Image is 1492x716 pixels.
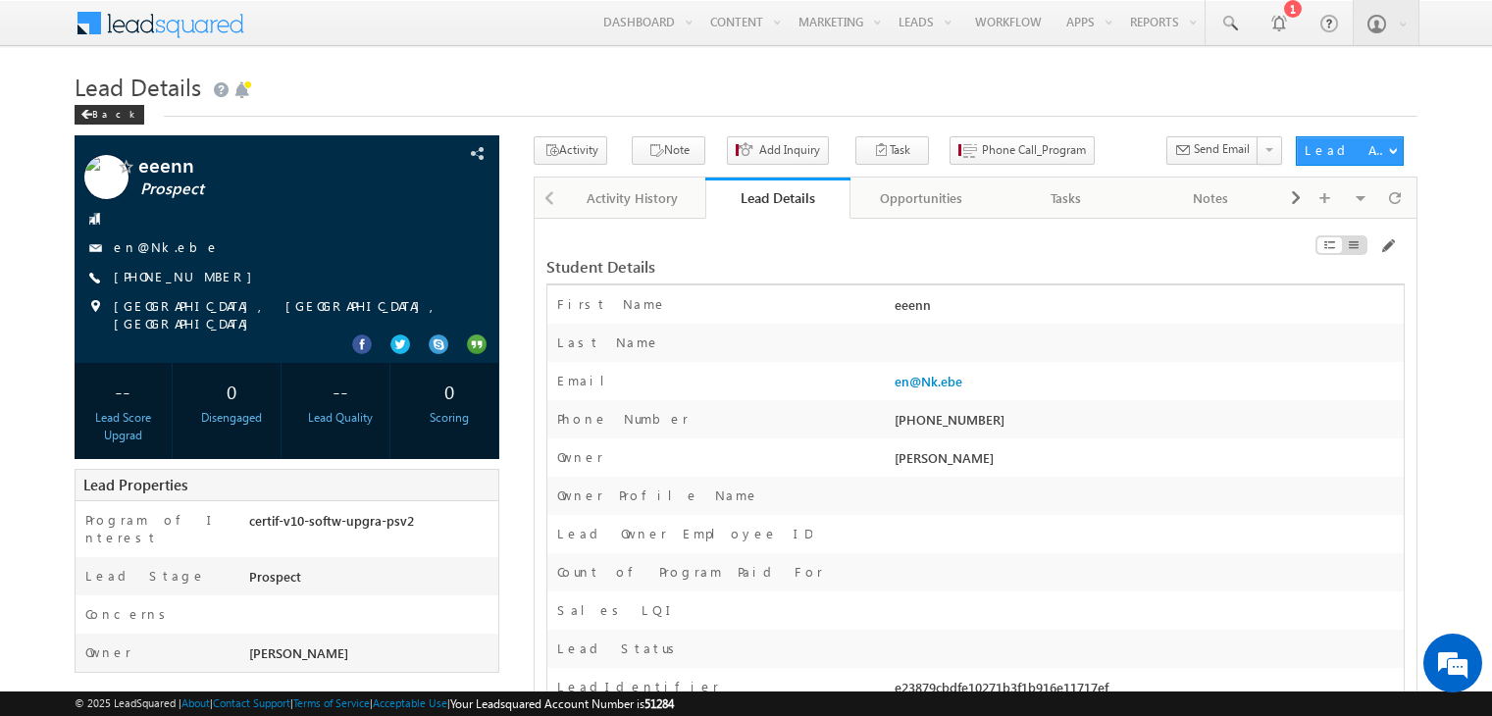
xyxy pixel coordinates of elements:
span: Lead Details [75,71,201,102]
div: Notes [1156,186,1266,210]
a: Tasks [995,178,1139,219]
div: eeenn [890,295,1404,323]
div: Tasks [1010,186,1121,210]
button: Lead Actions [1296,136,1404,166]
span: [GEOGRAPHIC_DATA], [GEOGRAPHIC_DATA], [GEOGRAPHIC_DATA] [114,297,458,332]
div: 0 [188,373,276,409]
a: About [181,696,210,709]
a: Activity History [561,178,705,219]
label: Owner [557,448,603,466]
div: Lead Actions [1305,141,1388,159]
div: -- [79,373,167,409]
span: Prospect [140,179,403,199]
a: Notes [1140,178,1284,219]
a: en@Nk.ebe [895,373,962,389]
span: eeenn [138,155,401,175]
span: Lead Properties [83,475,187,494]
label: Lead Status [557,639,682,657]
span: Your Leadsquared Account Number is [450,696,674,711]
div: -- [297,373,385,409]
span: © 2025 LeadSquared | | | | | [75,694,674,713]
div: certif-v10-softw-upgra-psv2 [244,511,498,538]
a: Back [75,104,154,121]
a: en@Nk.ebe [114,238,220,255]
div: Lead Details [720,188,835,207]
label: Last Name [557,333,660,351]
label: Program of Interest [85,511,229,546]
label: Lead Stage [85,567,206,585]
div: [PHONE_NUMBER] [890,410,1404,437]
label: Phone Number [557,410,689,428]
img: Profile photo [84,155,129,206]
span: 51284 [644,696,674,711]
div: Disengaged [188,409,276,427]
a: Terms of Service [293,696,370,709]
label: LeadIdentifier [557,678,719,695]
span: [PERSON_NAME] [249,644,348,661]
div: Scoring [406,409,493,427]
div: Opportunities [866,186,977,210]
div: Prospect [244,567,498,594]
div: Lead Quality [297,409,385,427]
span: [PERSON_NAME] [895,449,994,466]
label: Count of Program Paid For [557,563,823,581]
div: Lead Score Upgrad [79,409,167,444]
span: Phone Call_Program [982,141,1086,159]
span: Add Inquiry [759,141,820,159]
button: Task [855,136,929,165]
a: Acceptable Use [373,696,447,709]
button: Send Email [1166,136,1259,165]
a: Contact Support [213,696,290,709]
button: Add Inquiry [727,136,829,165]
label: First Name [557,295,667,313]
div: 0 [406,373,493,409]
label: Sales LQI [557,601,677,619]
button: Note [632,136,705,165]
label: Email [557,372,620,389]
label: Owner [85,643,131,661]
div: Activity History [577,186,688,210]
span: Send Email [1194,140,1250,158]
span: [PHONE_NUMBER] [114,268,262,287]
button: Phone Call_Program [950,136,1095,165]
a: Lead Details [705,178,849,219]
label: Concerns [85,605,173,623]
div: Student Details [546,258,1111,276]
label: Owner Profile Name [557,486,759,504]
div: e23879cbdfe10271b3f1b916e11717ef [890,678,1404,705]
label: Lead Owner Employee ID [557,525,812,542]
button: Activity [534,136,607,165]
div: Back [75,105,144,125]
a: Opportunities [850,178,995,219]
